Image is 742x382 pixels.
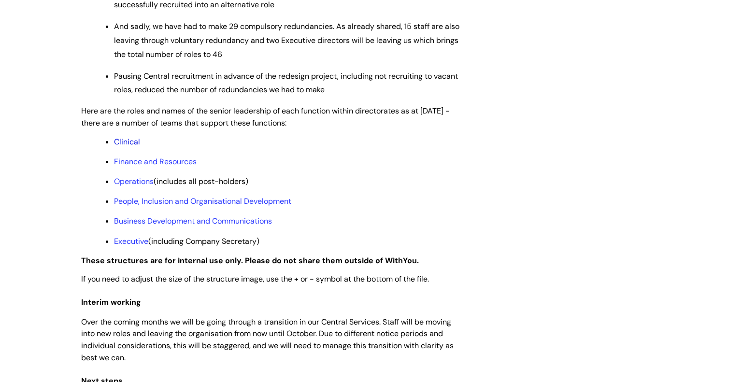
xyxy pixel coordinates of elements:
a: Executive [114,236,148,246]
span: Here are the roles and names of the senior leadership of each function within directorates as at ... [81,106,450,128]
span: Over the coming months we will be going through a transition in our Central Services. Staff will ... [81,317,454,363]
a: Operations [114,176,154,186]
strong: These structures are for internal use only. Please do not share them outside of WithYou. [81,255,419,266]
span: (includes all post-holders) [114,176,248,186]
a: Clinical [114,137,140,147]
span: Interim working [81,297,141,307]
a: Finance and Resources [114,156,197,167]
p: Pausing Central recruitment in advance of the redesign project, including not recruiting to vacan... [114,70,463,98]
a: Business Development and Communications [114,216,272,226]
span: If you need to adjust the size of the structure image, use the + or - symbol at the bottom of the... [81,274,429,284]
a: People, Inclusion and Organisational Development [114,196,291,206]
span: (including Company Secretary) [114,236,259,246]
p: And sadly, we have had to make 29 compulsory redundancies. As already shared, 15 staff are also l... [114,20,463,61]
